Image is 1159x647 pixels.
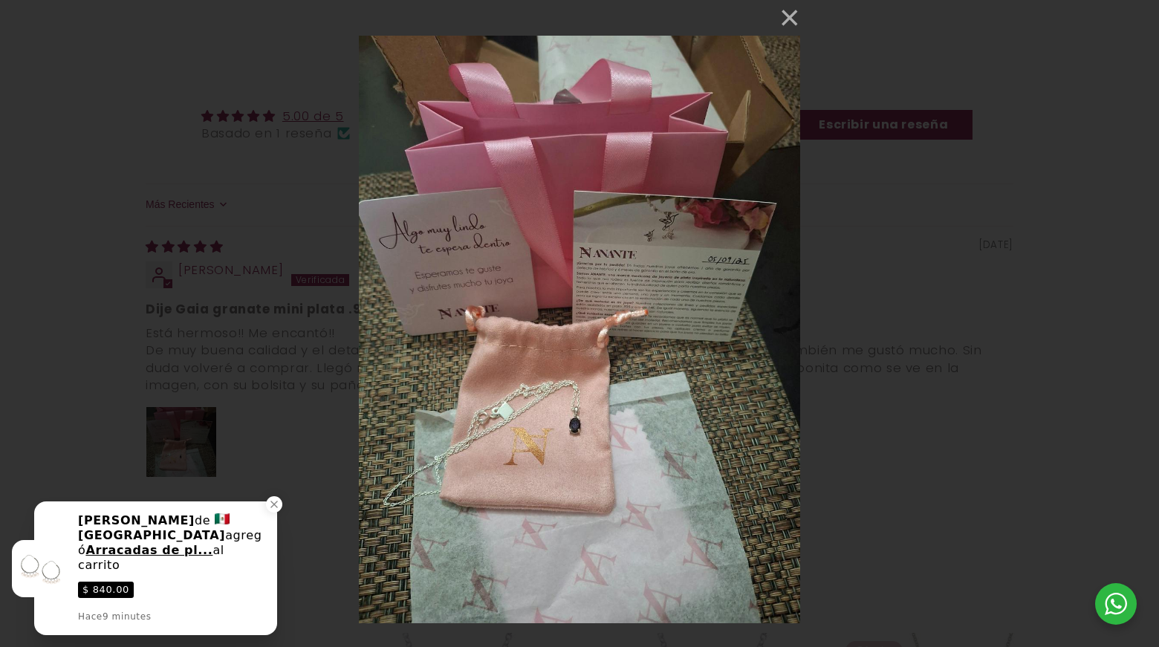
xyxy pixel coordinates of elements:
[103,611,108,622] span: 9
[266,496,282,513] div: Close a notification
[12,540,69,597] img: ImagePreview
[215,513,230,524] img: Flat Country
[78,513,268,573] div: de agregó al carrito
[78,513,195,527] span: [PERSON_NAME]
[78,610,152,623] div: Hace
[112,611,152,622] span: minutes
[85,543,212,557] span: Arracadas de pl...
[78,528,225,542] span: [GEOGRAPHIC_DATA]
[78,582,134,598] span: $ 840.00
